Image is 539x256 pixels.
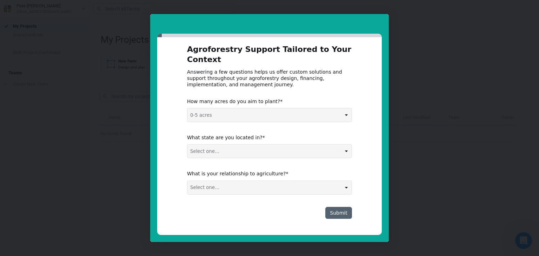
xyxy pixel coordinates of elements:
[187,144,352,158] select: Select one...
[187,44,352,68] h2: Agroforestry Support Tailored to Your Context
[187,108,352,122] select: Please select a response...
[187,170,341,177] div: What is your relationship to agriculture?
[325,207,352,219] button: Submit
[187,98,341,105] div: How many acres do you aim to plant?
[187,181,352,194] select: Select one...
[187,69,352,88] div: Answering a few questions helps us offer custom solutions and support throughout your agroforestr...
[187,134,341,141] div: What state are you located in?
